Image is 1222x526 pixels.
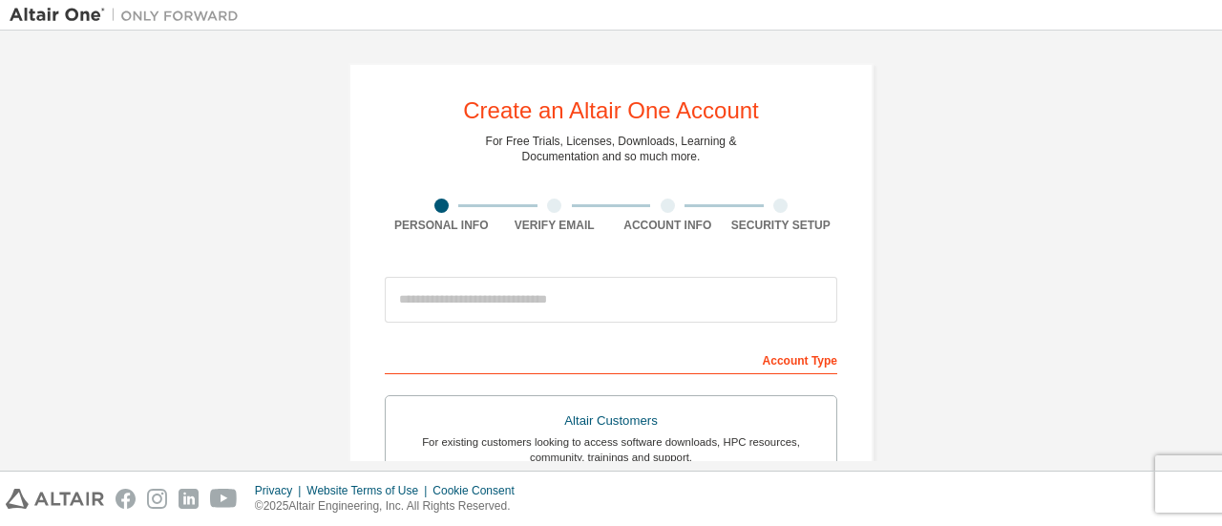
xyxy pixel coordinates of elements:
[255,483,306,498] div: Privacy
[10,6,248,25] img: Altair One
[498,218,612,233] div: Verify Email
[385,218,498,233] div: Personal Info
[306,483,432,498] div: Website Terms of Use
[432,483,525,498] div: Cookie Consent
[725,218,838,233] div: Security Setup
[210,489,238,509] img: youtube.svg
[116,489,136,509] img: facebook.svg
[486,134,737,164] div: For Free Trials, Licenses, Downloads, Learning & Documentation and so much more.
[611,218,725,233] div: Account Info
[463,99,759,122] div: Create an Altair One Account
[147,489,167,509] img: instagram.svg
[397,434,825,465] div: For existing customers looking to access software downloads, HPC resources, community, trainings ...
[397,408,825,434] div: Altair Customers
[385,344,837,374] div: Account Type
[255,498,526,515] p: © 2025 Altair Engineering, Inc. All Rights Reserved.
[179,489,199,509] img: linkedin.svg
[6,489,104,509] img: altair_logo.svg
